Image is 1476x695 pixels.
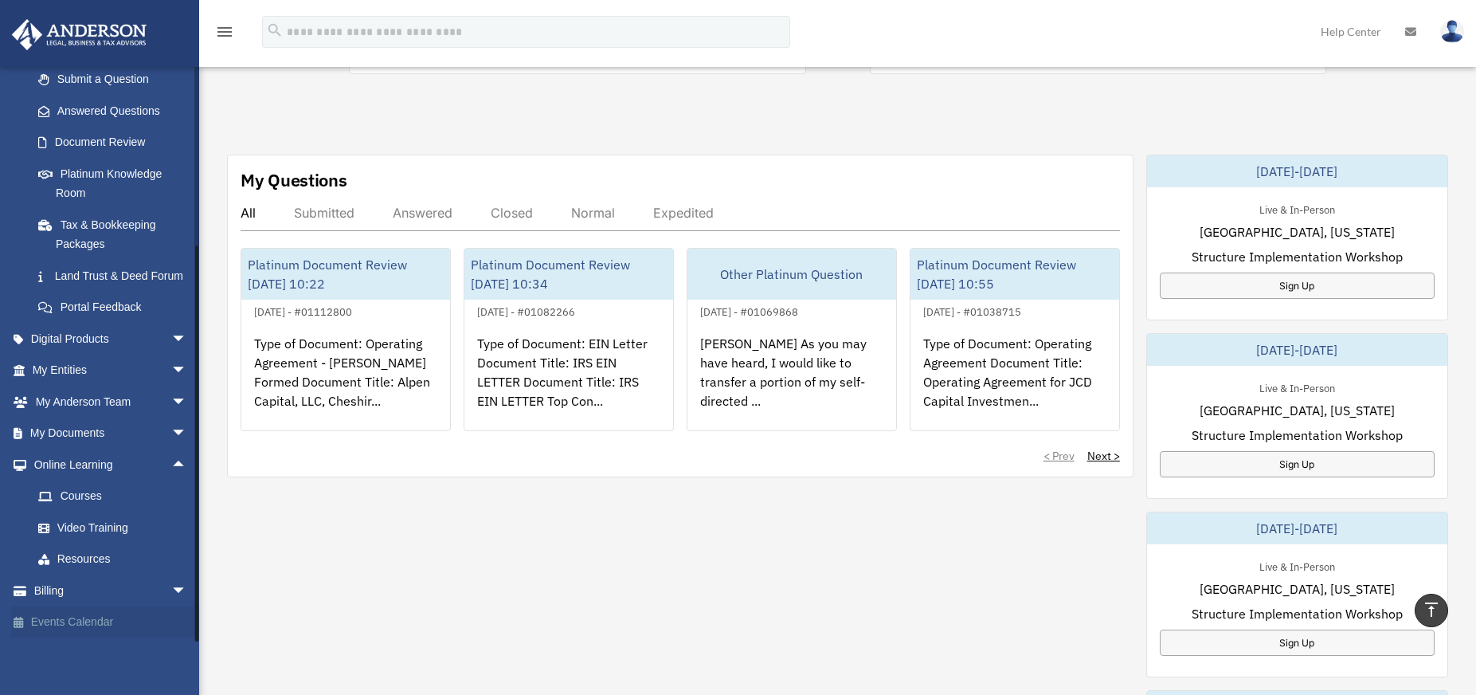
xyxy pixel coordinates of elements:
[11,449,211,481] a: Online Learningarrow_drop_up
[910,321,1119,446] div: Type of Document: Operating Agreement Document Title: Operating Agreement for JCD Capital Investm...
[171,355,203,387] span: arrow_drop_down
[171,418,203,450] span: arrow_drop_down
[464,248,674,431] a: Platinum Document Review [DATE] 10:34[DATE] - #01082266Type of Document: EIN Letter Document Titl...
[171,575,203,607] span: arrow_drop_down
[464,321,673,446] div: Type of Document: EIN Letter Document Title: IRS EIN LETTER Document Title: IRS EIN LETTER Top Co...
[687,248,897,431] a: Other Platinum Question[DATE] - #01069868[PERSON_NAME] As you may have heard, I would like to tra...
[687,249,896,300] div: Other Platinum Question
[11,575,211,607] a: Billingarrow_drop_down
[1160,273,1435,299] a: Sign Up
[171,449,203,481] span: arrow_drop_up
[1415,594,1448,627] a: vertical_align_top
[1147,512,1447,544] div: [DATE]-[DATE]
[266,22,284,39] i: search
[11,323,211,355] a: Digital Productsarrow_drop_down
[294,205,354,221] div: Submitted
[215,22,234,41] i: menu
[241,321,450,446] div: Type of Document: Operating Agreement - [PERSON_NAME] Formed Document Title: Alpen Capital, LLC, ...
[653,205,714,221] div: Expedited
[1192,247,1403,266] span: Structure Implementation Workshop
[241,249,450,300] div: Platinum Document Review [DATE] 10:22
[1160,630,1435,656] a: Sign Up
[1160,451,1435,477] a: Sign Up
[1147,334,1447,366] div: [DATE]-[DATE]
[571,205,615,221] div: Normal
[22,158,211,209] a: Platinum Knowledge Room
[22,209,211,260] a: Tax & Bookkeeping Packages
[22,95,211,127] a: Answered Questions
[241,302,365,319] div: [DATE] - #01112800
[1247,379,1348,395] div: Live & In-Person
[491,205,533,221] div: Closed
[393,205,452,221] div: Answered
[1147,155,1447,187] div: [DATE]-[DATE]
[22,292,211,324] a: Portal Feedback
[1422,600,1441,619] i: vertical_align_top
[215,28,234,41] a: menu
[241,248,451,431] a: Platinum Document Review [DATE] 10:22[DATE] - #01112800Type of Document: Operating Agreement - [P...
[241,205,256,221] div: All
[687,302,811,319] div: [DATE] - #01069868
[11,418,211,450] a: My Documentsarrow_drop_down
[1200,401,1395,420] span: [GEOGRAPHIC_DATA], [US_STATE]
[22,127,211,159] a: Document Review
[464,249,673,300] div: Platinum Document Review [DATE] 10:34
[910,249,1119,300] div: Platinum Document Review [DATE] 10:55
[1192,604,1403,623] span: Structure Implementation Workshop
[171,323,203,355] span: arrow_drop_down
[22,260,211,292] a: Land Trust & Deed Forum
[1192,426,1403,445] span: Structure Implementation Workshop
[11,355,211,387] a: My Entitiesarrow_drop_down
[910,248,1120,431] a: Platinum Document Review [DATE] 10:55[DATE] - #01038715Type of Document: Operating Agreement Docu...
[22,64,211,96] a: Submit a Question
[7,19,151,50] img: Anderson Advisors Platinum Portal
[687,321,896,446] div: [PERSON_NAME] As you may have heard, I would like to transfer a portion of my self-directed ...
[910,302,1034,319] div: [DATE] - #01038715
[11,386,211,418] a: My Anderson Teamarrow_drop_down
[22,481,211,512] a: Courses
[464,302,588,319] div: [DATE] - #01082266
[1440,20,1464,43] img: User Pic
[11,607,211,638] a: Events Calendar
[241,168,347,192] div: My Questions
[1200,222,1395,241] span: [GEOGRAPHIC_DATA], [US_STATE]
[22,544,211,575] a: Resources
[171,386,203,418] span: arrow_drop_down
[1247,557,1348,574] div: Live & In-Person
[1247,200,1348,217] div: Live & In-Person
[1087,448,1120,464] a: Next >
[22,512,211,544] a: Video Training
[1200,579,1395,599] span: [GEOGRAPHIC_DATA], [US_STATE]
